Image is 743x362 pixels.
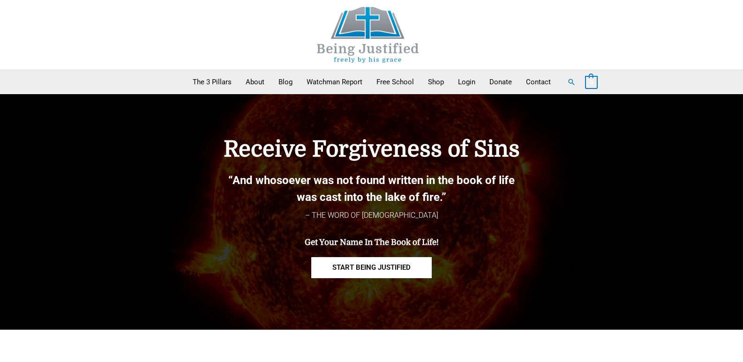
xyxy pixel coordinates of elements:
h4: Receive Forgiveness of Sins [175,136,569,163]
span: START BEING JUSTIFIED [332,264,411,271]
a: Search button [567,78,576,86]
a: Contact [519,70,558,94]
nav: Primary Site Navigation [186,70,558,94]
a: Watchman Report [300,70,369,94]
a: Free School [369,70,421,94]
span: – THE WORD OF [DEMOGRAPHIC_DATA] [305,211,438,220]
b: “And whosoever was not found written in the book of life was cast into the lake of fire.” [228,174,515,204]
a: Login [451,70,482,94]
a: Blog [271,70,300,94]
a: About [239,70,271,94]
a: The 3 Pillars [186,70,239,94]
a: Donate [482,70,519,94]
span: 0 [590,79,593,86]
a: Shop [421,70,451,94]
h4: Get Your Name In The Book of Life! [175,238,569,247]
a: View Shopping Cart, empty [585,78,598,86]
img: Being Justified [298,7,438,63]
a: START BEING JUSTIFIED [311,257,432,278]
